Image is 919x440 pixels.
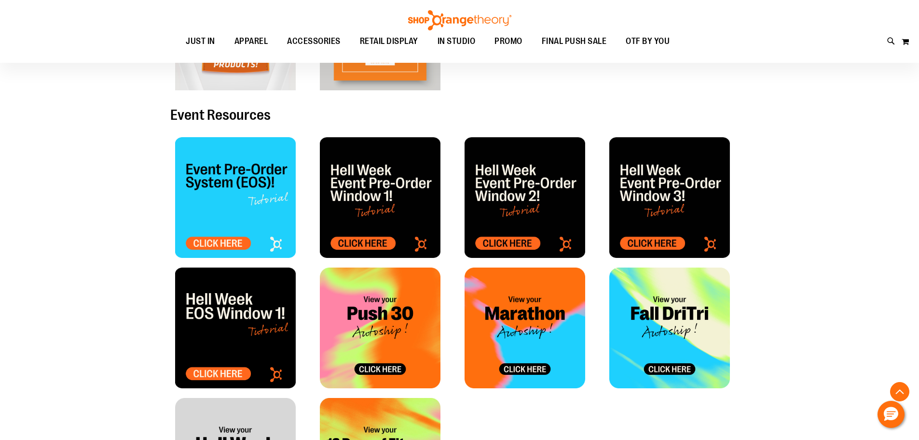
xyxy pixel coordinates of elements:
img: OTF - Studio Sale Tile [320,137,440,258]
img: OTF - Studio Sale Tile [465,137,585,258]
a: APPAREL [225,30,278,53]
a: ACCESSORIES [277,30,350,53]
a: IN STUDIO [428,30,485,52]
button: Hello, have a question? Let’s chat. [878,401,905,428]
span: ACCESSORIES [287,30,341,52]
span: IN STUDIO [438,30,476,52]
a: OTF BY YOU [616,30,679,53]
span: PROMO [494,30,522,52]
img: Shop Orangetheory [407,10,513,30]
img: HELLWEEK_Allocation Tile [175,268,296,388]
span: JUST IN [186,30,215,52]
h2: Event Resources [170,107,749,123]
img: OTF Tile - Marathon Marketing [465,268,585,388]
a: RETAIL DISPLAY [350,30,428,53]
img: OTF - Studio Sale Tile [609,137,730,258]
span: RETAIL DISPLAY [360,30,418,52]
a: PROMO [485,30,532,53]
button: Back To Top [890,382,909,401]
span: APPAREL [234,30,268,52]
a: FINAL PUSH SALE [532,30,617,53]
a: JUST IN [176,30,225,53]
img: FALL DRI TRI_Allocation Tile [609,268,730,388]
span: FINAL PUSH SALE [542,30,607,52]
span: OTF BY YOU [626,30,670,52]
